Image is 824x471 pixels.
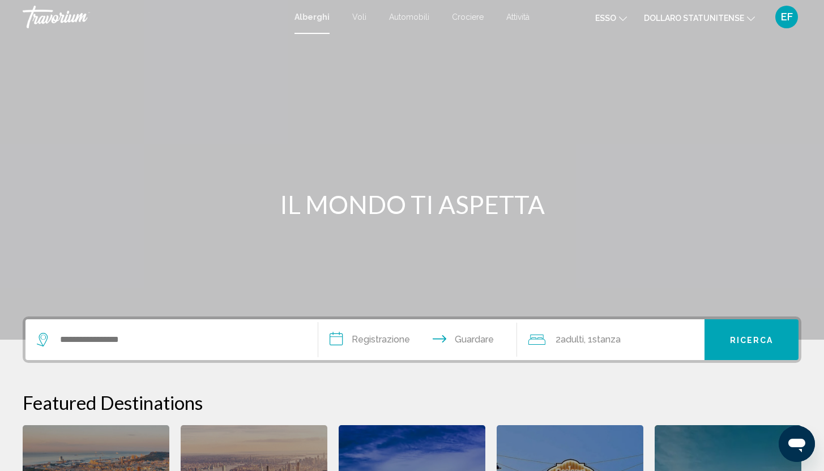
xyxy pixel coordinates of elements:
h2: Featured Destinations [23,391,801,414]
font: stanza [592,334,621,345]
font: , 1 [584,334,592,345]
font: adulti [561,334,584,345]
button: Cambia valuta [644,10,755,26]
button: Ricerca [705,319,799,360]
button: Viaggiatori: 2 adulti, 0 bambini [517,319,705,360]
a: Crociere [452,12,484,22]
a: Automobili [389,12,429,22]
font: esso [595,14,616,23]
button: Menu utente [772,5,801,29]
button: Cambia lingua [595,10,627,26]
iframe: Pulsante per aprire la finestra di messaggistica [779,426,815,462]
font: EF [781,11,793,23]
font: Ricerca [730,336,774,345]
a: Travorio [23,6,283,28]
button: Date di check-in e check-out [318,319,517,360]
a: Attività [506,12,530,22]
a: Alberghi [294,12,330,22]
font: Dollaro statunitense [644,14,744,23]
a: Voli [352,12,366,22]
font: 2 [556,334,561,345]
div: Widget di ricerca [25,319,799,360]
font: IL MONDO TI ASPETTA [280,190,545,219]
